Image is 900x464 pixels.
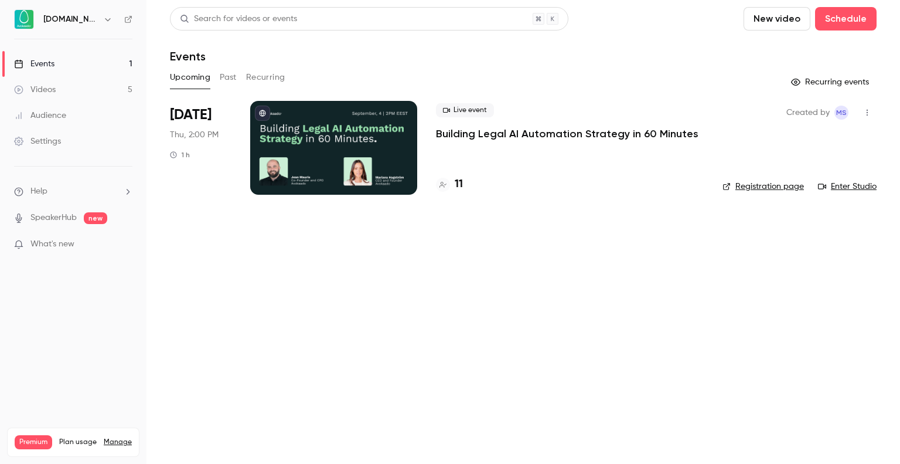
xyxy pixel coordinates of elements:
button: Past [220,68,237,87]
span: Thu, 2:00 PM [170,129,219,141]
button: Recurring events [786,73,877,92]
span: Plan usage [59,438,97,447]
div: Videos [14,84,56,96]
a: SpeakerHub [30,212,77,224]
span: Help [30,185,47,198]
a: Manage [104,438,132,447]
a: Enter Studio [818,181,877,192]
div: Settings [14,136,61,147]
span: [DATE] [170,106,212,124]
h6: [DOMAIN_NAME] [43,13,98,25]
h4: 11 [455,177,463,192]
div: Audience [14,110,66,121]
li: help-dropdown-opener [14,185,132,198]
div: Sep 4 Thu, 2:00 PM (Europe/Tallinn) [170,101,231,195]
span: MS [836,106,847,120]
button: Schedule [815,7,877,31]
button: Recurring [246,68,285,87]
button: Upcoming [170,68,210,87]
span: new [84,212,107,224]
span: What's new [30,238,74,250]
span: Marie Skachko [834,106,848,120]
div: Events [14,58,54,70]
span: Premium [15,435,52,449]
span: Live event [436,103,494,117]
a: Building Legal AI Automation Strategy in 60 Minutes [436,127,698,141]
a: 11 [436,177,463,192]
div: Search for videos or events [180,13,297,25]
a: Registration page [722,181,804,192]
button: New video [744,7,810,31]
h1: Events [170,49,206,63]
span: Created by [786,106,830,120]
img: Avokaado.io [15,10,33,29]
div: 1 h [170,150,190,160]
